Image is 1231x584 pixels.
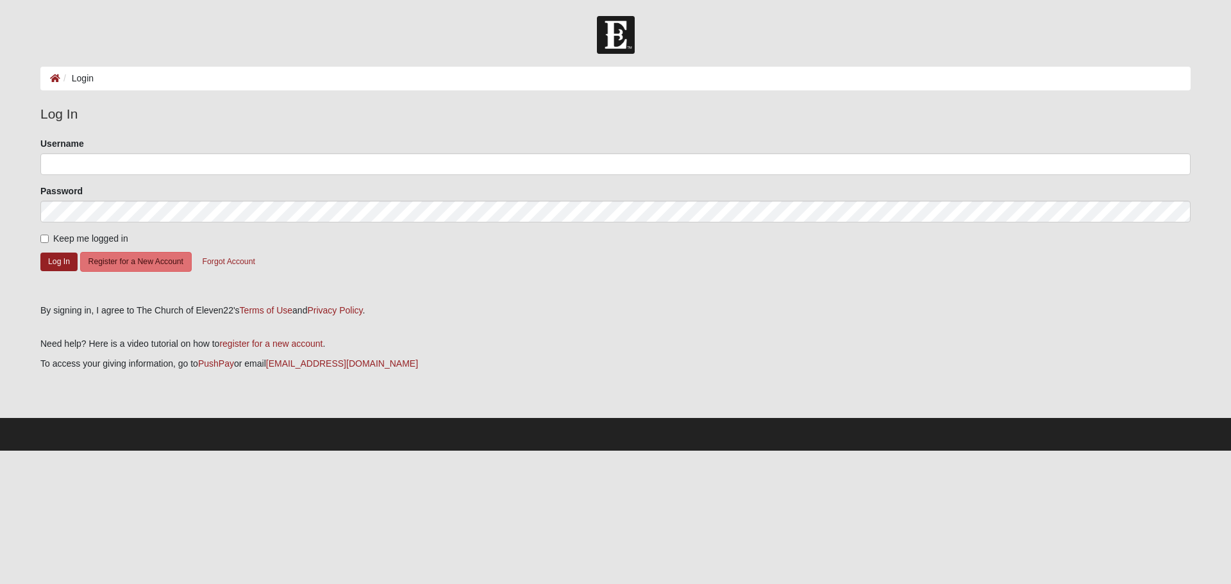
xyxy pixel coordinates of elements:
[40,304,1191,317] div: By signing in, I agree to The Church of Eleven22's and .
[40,104,1191,124] legend: Log In
[80,252,192,272] button: Register for a New Account
[40,253,78,271] button: Log In
[597,16,635,54] img: Church of Eleven22 Logo
[60,72,94,85] li: Login
[40,137,84,150] label: Username
[40,235,49,243] input: Keep me logged in
[240,305,292,315] a: Terms of Use
[53,233,128,244] span: Keep me logged in
[194,252,264,272] button: Forgot Account
[266,358,418,369] a: [EMAIL_ADDRESS][DOMAIN_NAME]
[40,357,1191,371] p: To access your giving information, go to or email
[198,358,234,369] a: PushPay
[40,185,83,197] label: Password
[219,338,322,349] a: register for a new account
[307,305,362,315] a: Privacy Policy
[40,337,1191,351] p: Need help? Here is a video tutorial on how to .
